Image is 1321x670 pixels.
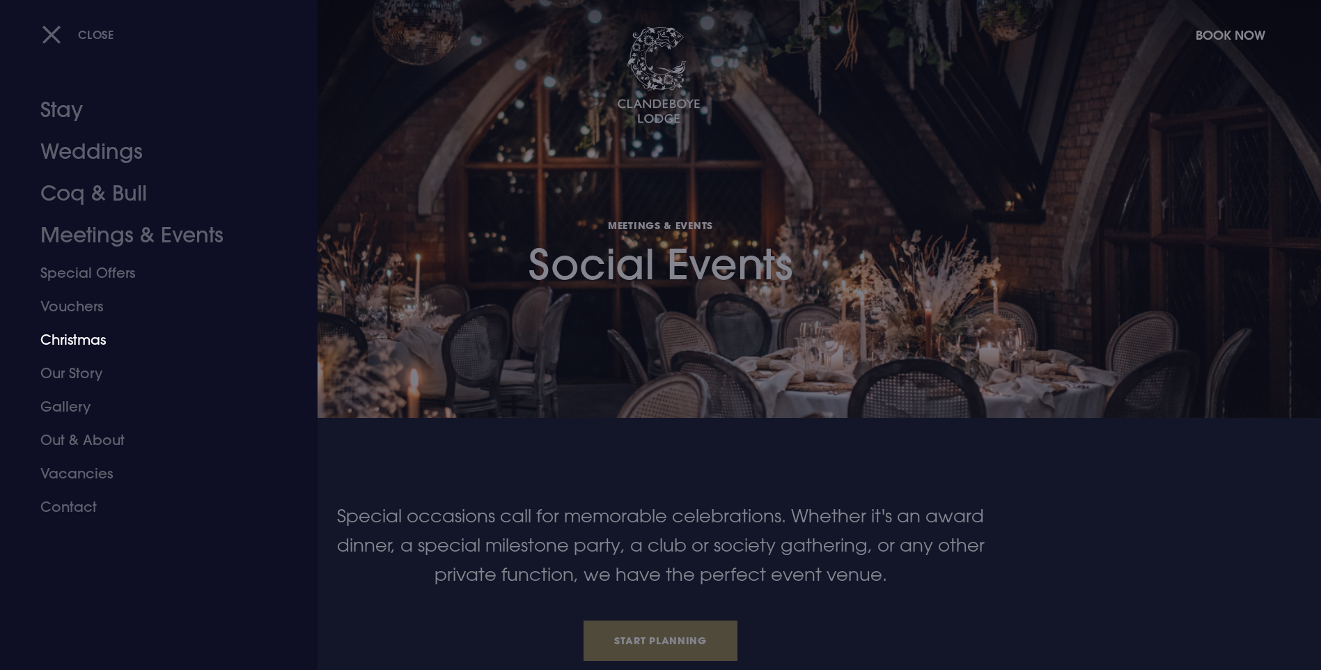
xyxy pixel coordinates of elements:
a: Contact [40,490,260,524]
a: Special Offers [40,256,260,290]
a: Our Story [40,357,260,390]
a: Vouchers [40,290,260,323]
button: Close [42,20,114,49]
a: Weddings [40,131,260,173]
a: Stay [40,89,260,131]
a: Christmas [40,323,260,357]
span: Close [78,27,114,42]
a: Vacancies [40,457,260,490]
a: Gallery [40,390,260,423]
a: Coq & Bull [40,173,260,215]
a: Out & About [40,423,260,457]
a: Meetings & Events [40,215,260,256]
